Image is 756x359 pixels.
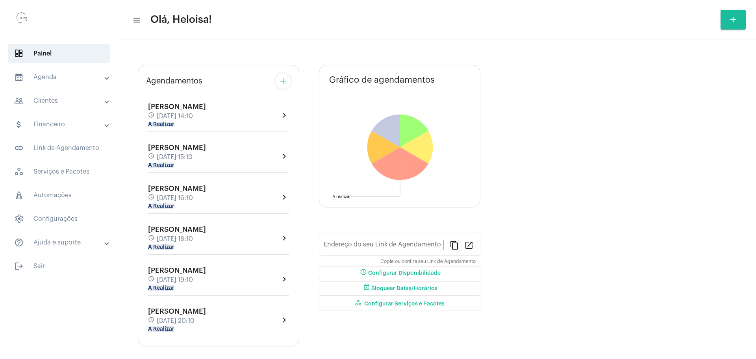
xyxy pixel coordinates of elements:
img: 0d939d3e-dcd2-0964-4adc-7f8e0d1a206f.png [6,4,38,35]
mat-icon: schedule [148,194,155,202]
mat-expansion-panel-header: sidenav iconAgenda [5,68,118,87]
span: [DATE] 19:10 [157,276,193,283]
mat-icon: sidenav icon [14,261,24,271]
span: sidenav icon [14,214,24,224]
span: Link de Agendamento [8,139,110,157]
span: [DATE] 15:10 [157,154,193,161]
mat-icon: schedule [148,153,155,161]
mat-icon: schedule [148,235,155,243]
span: Automações [8,186,110,205]
mat-icon: schedule [148,112,155,120]
span: Agendamentos [146,77,202,85]
mat-hint: Copie ou confira seu Link de Agendamento [380,259,476,265]
mat-icon: sidenav icon [14,143,24,153]
span: [DATE] 20:10 [157,317,195,324]
mat-icon: chevron_right [280,274,289,284]
mat-icon: workspaces_outlined [355,299,364,309]
mat-icon: sidenav icon [14,96,24,105]
span: Configurações [8,209,110,228]
input: Link [324,242,443,250]
mat-icon: add [728,15,738,24]
mat-panel-title: Financeiro [14,120,105,129]
span: [PERSON_NAME] [148,226,206,233]
mat-panel-title: Ajuda e suporte [14,238,105,247]
span: [DATE] 14:10 [157,113,193,120]
span: Gráfico de agendamentos [329,75,435,85]
button: Configurar Disponibilidade [319,266,480,280]
mat-icon: event_busy [362,284,371,293]
mat-expansion-panel-header: sidenav iconClientes [5,91,118,110]
span: [PERSON_NAME] [148,103,206,110]
mat-chip: A Realizar [148,244,174,250]
mat-chip: A Realizar [148,122,174,127]
mat-icon: chevron_right [280,111,289,120]
span: Sair [8,257,110,276]
mat-icon: schedule [359,268,368,278]
mat-icon: sidenav icon [14,120,24,129]
mat-icon: sidenav icon [14,72,24,82]
mat-icon: sidenav icon [14,238,24,247]
span: [PERSON_NAME] [148,144,206,151]
mat-chip: A Realizar [148,285,174,291]
mat-icon: chevron_right [280,152,289,161]
mat-icon: open_in_new [464,240,474,250]
mat-icon: schedule [148,276,155,284]
span: Painel [8,44,110,63]
span: Olá, Heloisa! [150,13,212,26]
span: Serviços e Pacotes [8,162,110,181]
span: [DATE] 16:10 [157,194,193,202]
mat-icon: chevron_right [280,192,289,202]
span: [DATE] 18:10 [157,235,193,242]
mat-icon: add [278,76,288,86]
span: [PERSON_NAME] [148,185,206,192]
mat-icon: schedule [148,316,155,325]
mat-icon: chevron_right [280,315,289,325]
span: Bloquear Datas/Horários [362,286,437,291]
button: Bloquear Datas/Horários [319,281,480,296]
span: sidenav icon [14,49,24,58]
mat-icon: chevron_right [280,233,289,243]
mat-expansion-panel-header: sidenav iconAjuda e suporte [5,233,118,252]
span: sidenav icon [14,191,24,200]
mat-icon: content_copy [450,240,459,250]
span: Configurar Serviços e Pacotes [355,301,445,307]
mat-chip: A Realizar [148,163,174,168]
button: Configurar Serviços e Pacotes [319,297,480,311]
mat-chip: A Realizar [148,326,174,332]
text: A realizar [332,194,351,199]
span: sidenav icon [14,167,24,176]
span: [PERSON_NAME] [148,267,206,274]
mat-panel-title: Agenda [14,72,105,82]
span: Configurar Disponibilidade [359,270,441,276]
mat-icon: sidenav icon [132,15,140,25]
mat-expansion-panel-header: sidenav iconFinanceiro [5,115,118,134]
mat-panel-title: Clientes [14,96,105,105]
span: [PERSON_NAME] [148,308,206,315]
mat-chip: A Realizar [148,204,174,209]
